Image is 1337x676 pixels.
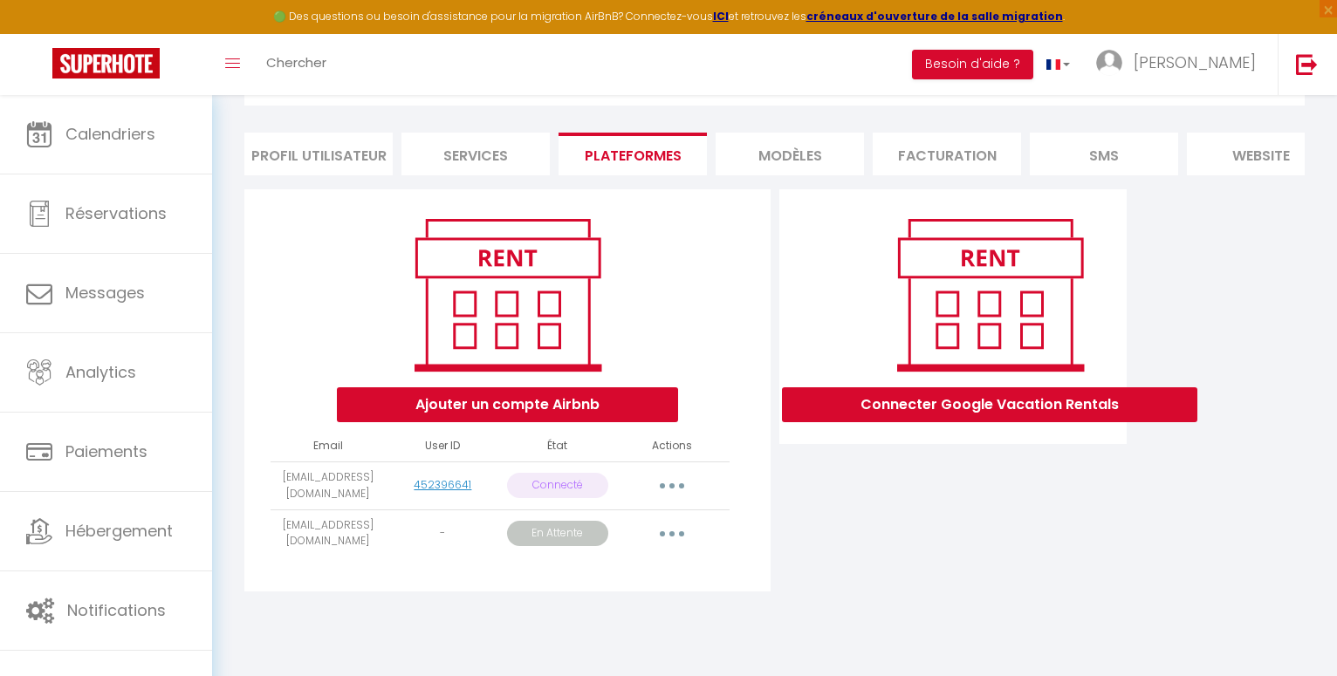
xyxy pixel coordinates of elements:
[1187,133,1335,175] li: website
[559,133,707,175] li: Plateformes
[52,48,160,79] img: Super Booking
[1030,133,1178,175] li: SMS
[716,133,864,175] li: MODÈLES
[266,53,326,72] span: Chercher
[271,431,386,461] th: Email
[65,202,167,224] span: Réservations
[396,211,619,379] img: rent.png
[507,473,608,498] p: Connecté
[1083,34,1278,95] a: ... [PERSON_NAME]
[500,431,615,461] th: État
[271,461,386,509] td: [EMAIL_ADDRESS][DOMAIN_NAME]
[782,387,1197,422] button: Connecter Google Vacation Rentals
[1096,50,1122,76] img: ...
[271,509,386,557] td: [EMAIL_ADDRESS][DOMAIN_NAME]
[507,521,608,546] p: En Attente
[615,431,730,461] th: Actions
[873,133,1021,175] li: Facturation
[65,520,173,542] span: Hébergement
[1296,53,1318,75] img: logout
[386,431,501,461] th: User ID
[65,440,147,462] span: Paiements
[65,361,136,383] span: Analytics
[67,599,166,621] span: Notifications
[65,282,145,304] span: Messages
[879,211,1101,379] img: rent.png
[401,133,550,175] li: Services
[253,34,339,95] a: Chercher
[393,525,494,542] div: -
[65,123,155,145] span: Calendriers
[912,50,1033,79] button: Besoin d'aide ?
[337,387,678,422] button: Ajouter un compte Airbnb
[806,9,1063,24] a: créneaux d'ouverture de la salle migration
[414,477,471,492] a: 452396641
[244,133,393,175] li: Profil Utilisateur
[14,7,66,59] button: Ouvrir le widget de chat LiveChat
[1134,51,1256,73] span: [PERSON_NAME]
[713,9,729,24] a: ICI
